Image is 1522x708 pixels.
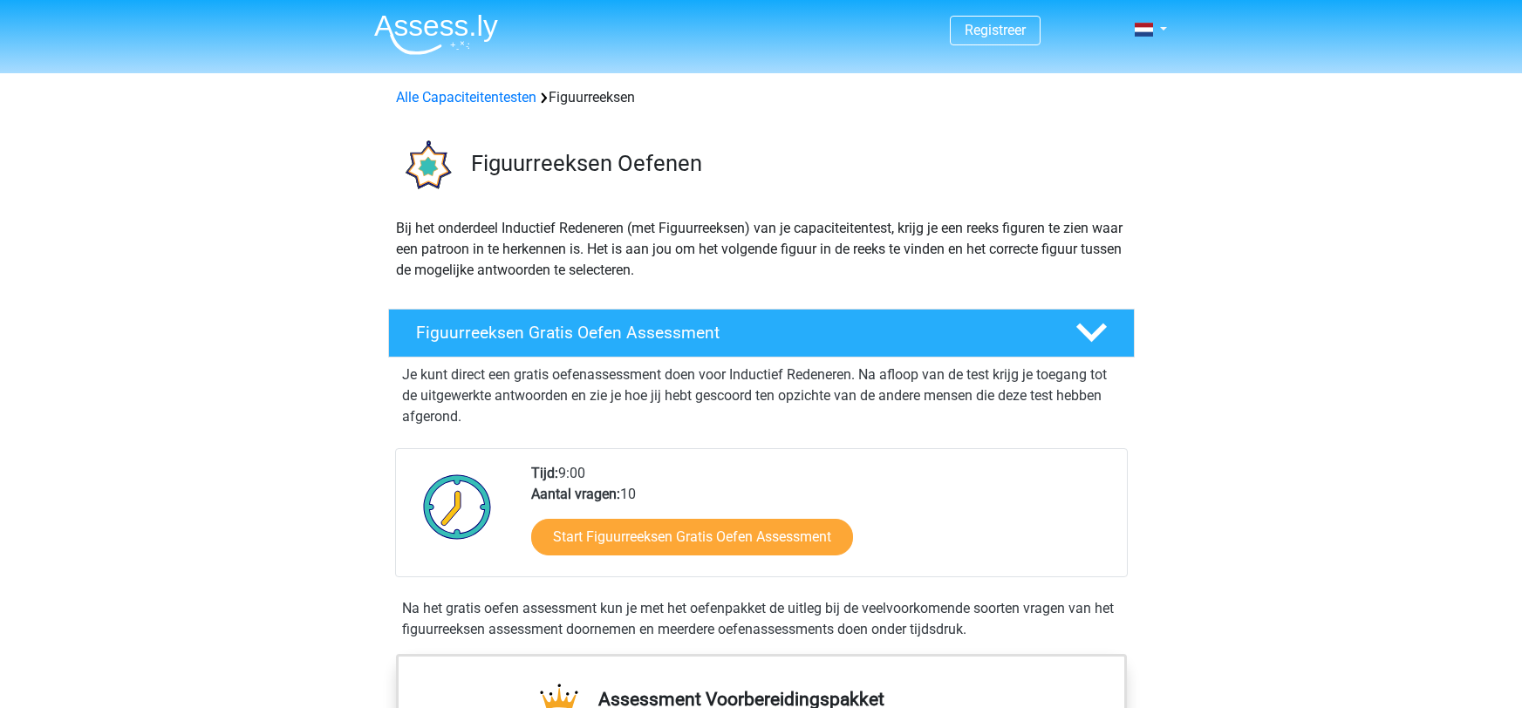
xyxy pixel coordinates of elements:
[413,463,502,550] img: Klok
[471,150,1121,177] h3: Figuurreeksen Oefenen
[531,519,853,555] a: Start Figuurreeksen Gratis Oefen Assessment
[374,14,498,55] img: Assessly
[402,364,1121,427] p: Je kunt direct een gratis oefenassessment doen voor Inductief Redeneren. Na afloop van de test kr...
[389,129,463,203] img: figuurreeksen
[396,218,1127,281] p: Bij het onderdeel Inductief Redeneren (met Figuurreeksen) van je capaciteitentest, krijg je een r...
[416,323,1048,343] h4: Figuurreeksen Gratis Oefen Assessment
[965,22,1026,38] a: Registreer
[389,87,1134,108] div: Figuurreeksen
[531,486,620,502] b: Aantal vragen:
[395,598,1128,640] div: Na het gratis oefen assessment kun je met het oefenpakket de uitleg bij de veelvoorkomende soorte...
[531,465,558,481] b: Tijd:
[396,89,536,106] a: Alle Capaciteitentesten
[518,463,1126,576] div: 9:00 10
[381,309,1142,357] a: Figuurreeksen Gratis Oefen Assessment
